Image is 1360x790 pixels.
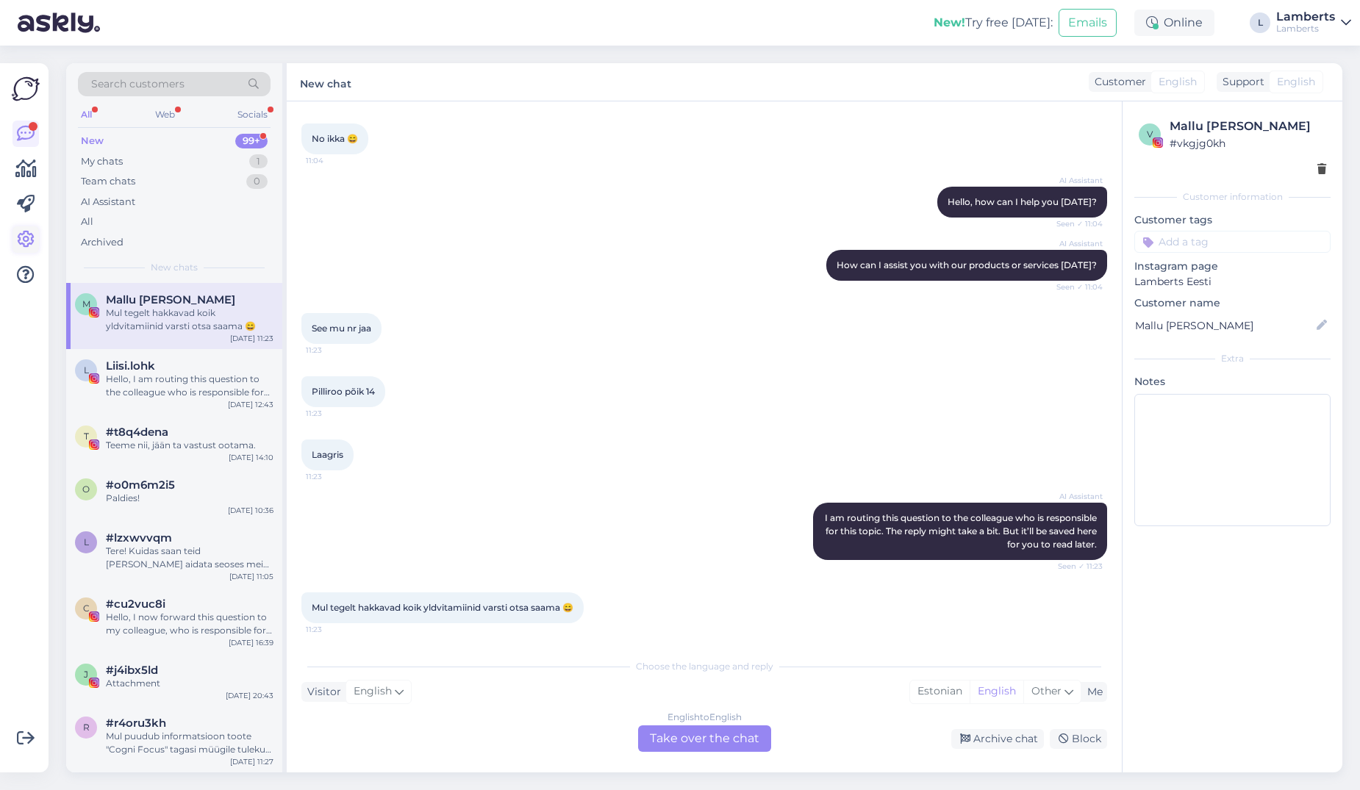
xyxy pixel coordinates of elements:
[229,637,273,648] div: [DATE] 16:39
[78,105,95,124] div: All
[230,756,273,767] div: [DATE] 11:27
[106,373,273,399] div: Hello, I am routing this question to the colleague who is responsible for this topic. The reply m...
[1276,11,1335,23] div: Lamberts
[312,602,573,613] span: Mul tegelt hakkavad koik yldvitamiinid varsti otsa saama 😄
[84,669,88,680] span: j
[106,531,172,545] span: #lzxwvvqm
[106,717,166,730] span: #r4oru3kh
[1170,135,1326,151] div: # vkgjg0kh
[84,431,89,442] span: t
[228,505,273,516] div: [DATE] 10:36
[246,174,268,189] div: 0
[106,597,165,611] span: #cu2vuc8i
[1134,190,1331,204] div: Customer information
[12,75,40,103] img: Askly Logo
[235,134,268,148] div: 99+
[106,492,273,505] div: Paldies!
[1277,74,1315,90] span: English
[910,681,970,703] div: Estonian
[106,439,273,452] div: Teeme nii, jään ta vastust ootama.
[1135,317,1314,334] input: Add name
[837,259,1097,270] span: How can I assist you with our products or services [DATE]?
[1134,231,1331,253] input: Add a tag
[1276,11,1351,35] a: LambertsLamberts
[229,571,273,582] div: [DATE] 11:05
[1050,729,1107,749] div: Block
[1048,218,1103,229] span: Seen ✓ 11:04
[1089,74,1146,90] div: Customer
[306,155,361,166] span: 11:04
[301,684,341,700] div: Visitor
[81,134,104,148] div: New
[1250,12,1270,33] div: L
[1276,23,1335,35] div: Lamberts
[106,306,273,333] div: Mul tegelt hakkavad koik yldvitamiinid varsti otsa saama 😄
[106,611,273,637] div: Hello, I now forward this question to my colleague, who is responsible for this. The reply will b...
[301,660,1107,673] div: Choose the language and reply
[81,235,124,250] div: Archived
[1217,74,1264,90] div: Support
[229,452,273,463] div: [DATE] 14:10
[1134,295,1331,311] p: Customer name
[1134,352,1331,365] div: Extra
[228,399,273,410] div: [DATE] 12:43
[1147,129,1153,140] span: v
[84,536,89,547] span: l
[1048,175,1103,186] span: AI Assistant
[970,681,1023,703] div: English
[312,323,371,334] span: See mu nr jaa
[1059,9,1117,37] button: Emails
[81,215,93,229] div: All
[312,449,343,460] span: Laagris
[306,345,361,356] span: 11:23
[84,365,89,376] span: L
[106,730,273,756] div: Mul puudub informatsioon toote "Cogni Focus" tagasi müügile tuleku kohta. [PERSON_NAME] sellest [...
[106,478,175,492] span: #o0m6m2i5
[83,603,90,614] span: c
[230,333,273,344] div: [DATE] 11:23
[152,105,178,124] div: Web
[1134,259,1331,274] p: Instagram page
[91,76,185,92] span: Search customers
[312,386,375,397] span: Pilliroo põik 14
[948,196,1097,207] span: Hello, how can I help you [DATE]?
[235,105,271,124] div: Socials
[825,512,1099,550] span: I am routing this question to the colleague who is responsible for this topic. The reply might ta...
[106,359,155,373] span: Liisi.lohk
[1134,10,1214,36] div: Online
[306,471,361,482] span: 11:23
[82,484,90,495] span: o
[1048,281,1103,292] span: Seen ✓ 11:04
[1031,684,1062,697] span: Other
[106,545,273,571] div: Tere! Kuidas saan teid [PERSON_NAME] aidata seoses meie teenustega?
[354,683,392,700] span: English
[1170,118,1326,135] div: Mallu [PERSON_NAME]
[668,711,742,724] div: English to English
[951,729,1044,749] div: Archive chat
[1134,212,1331,228] p: Customer tags
[934,15,965,29] b: New!
[934,14,1053,32] div: Try free [DATE]:
[1081,684,1103,700] div: Me
[81,174,135,189] div: Team chats
[1159,74,1197,90] span: English
[1048,238,1103,249] span: AI Assistant
[106,664,158,677] span: #j4ibx5ld
[106,677,273,690] div: Attachment
[300,72,351,92] label: New chat
[82,298,90,309] span: M
[106,425,168,439] span: #t8q4dena
[81,154,123,169] div: My chats
[306,408,361,419] span: 11:23
[83,722,90,733] span: r
[1048,491,1103,502] span: AI Assistant
[1134,374,1331,389] p: Notes
[306,624,361,635] span: 11:23
[151,261,198,274] span: New chats
[226,690,273,701] div: [DATE] 20:43
[1134,274,1331,290] p: Lamberts Eesti
[1048,561,1103,572] span: Seen ✓ 11:23
[106,293,235,306] span: Mallu Mariann Treimann
[249,154,268,169] div: 1
[81,195,135,209] div: AI Assistant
